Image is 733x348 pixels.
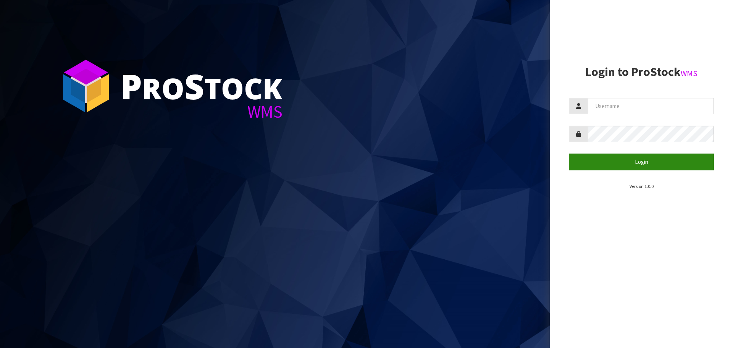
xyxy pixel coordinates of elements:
[57,57,115,115] img: ProStock Cube
[120,63,142,109] span: P
[184,63,204,109] span: S
[630,183,654,189] small: Version 1.0.0
[681,68,697,78] small: WMS
[569,154,714,170] button: Login
[588,98,714,114] input: Username
[569,65,714,79] h2: Login to ProStock
[120,103,283,120] div: WMS
[120,69,283,103] div: ro tock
